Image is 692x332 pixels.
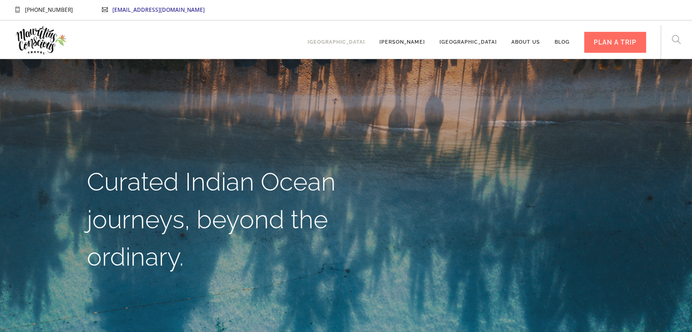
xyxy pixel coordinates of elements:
a: [PERSON_NAME] [379,25,425,50]
span: [PHONE_NUMBER] [25,6,73,14]
div: PLAN A TRIP [584,32,646,53]
a: About us [511,25,540,50]
a: PLAN A TRIP [584,25,646,50]
a: [GEOGRAPHIC_DATA] [308,25,365,50]
a: [EMAIL_ADDRESS][DOMAIN_NAME] [112,6,205,14]
a: Blog [555,25,570,50]
h1: Curated Indian Ocean journeys, beyond the ordinary. [87,163,339,276]
img: Mauritius Conscious Travel [15,23,68,57]
a: [GEOGRAPHIC_DATA] [439,25,497,50]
